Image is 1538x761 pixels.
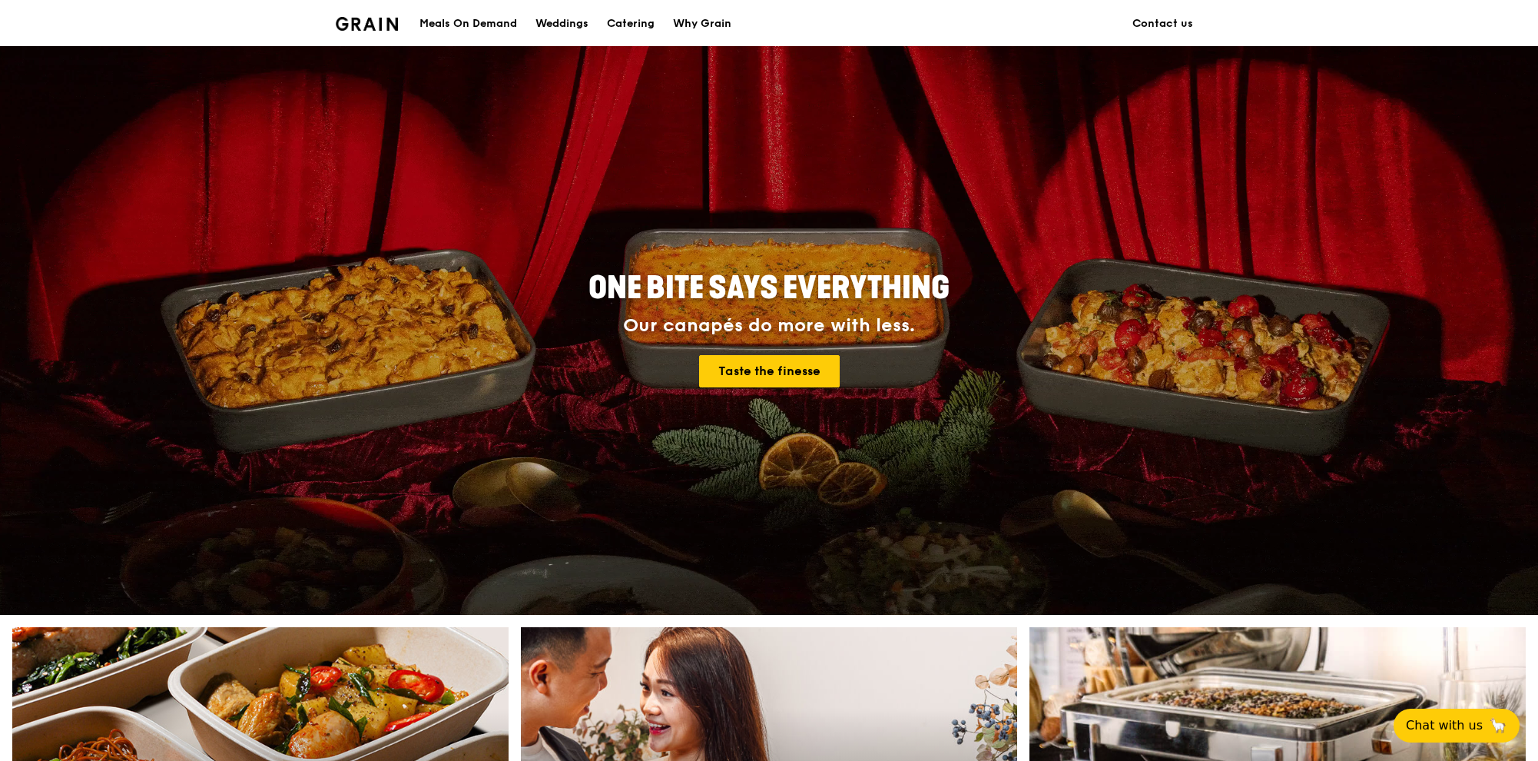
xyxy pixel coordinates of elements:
[699,355,840,387] a: Taste the finesse
[673,1,731,47] div: Why Grain
[1394,709,1520,743] button: Chat with us🦙
[535,1,588,47] div: Weddings
[1406,716,1483,735] span: Chat with us
[664,1,741,47] a: Why Grain
[492,315,1046,337] div: Our canapés do more with less.
[607,1,655,47] div: Catering
[526,1,598,47] a: Weddings
[588,270,950,307] span: ONE BITE SAYS EVERYTHING
[598,1,664,47] a: Catering
[1123,1,1202,47] a: Contact us
[419,1,517,47] div: Meals On Demand
[336,17,398,31] img: Grain
[1489,716,1507,735] span: 🦙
